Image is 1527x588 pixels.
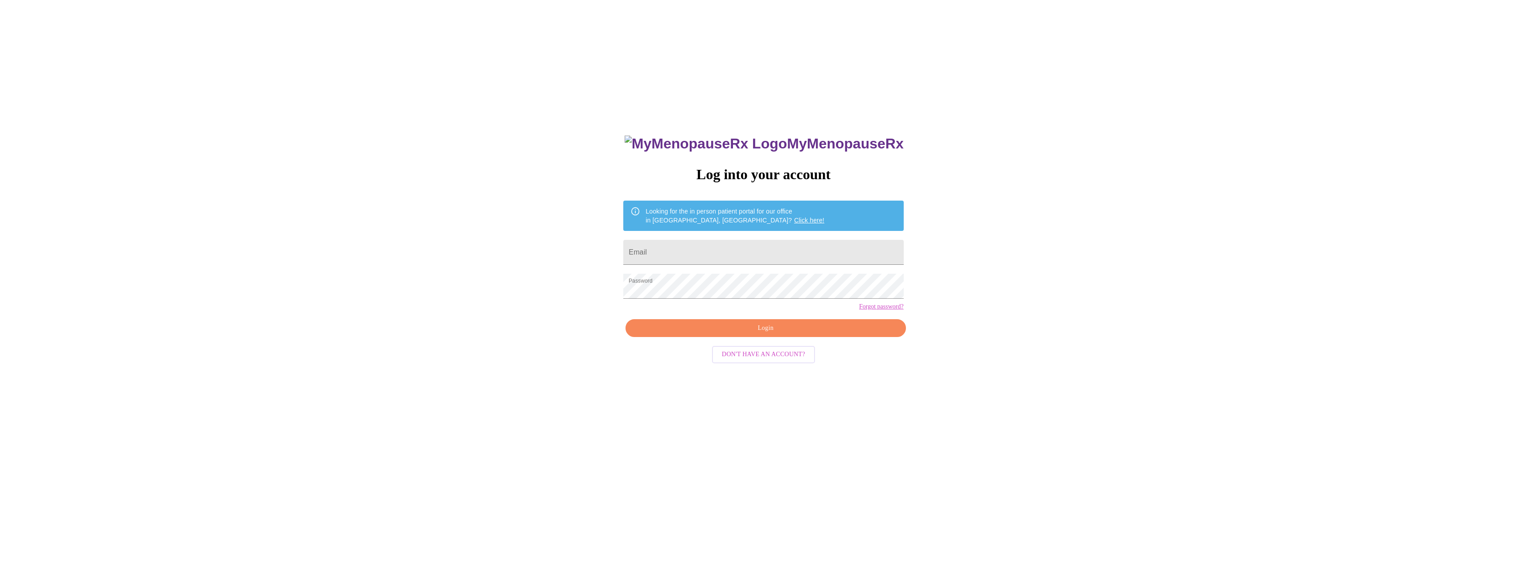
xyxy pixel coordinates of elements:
[626,319,905,337] button: Login
[623,166,903,183] h3: Log into your account
[859,303,904,310] a: Forgot password?
[794,217,824,224] a: Click here!
[646,203,824,228] div: Looking for the in person patient portal for our office in [GEOGRAPHIC_DATA], [GEOGRAPHIC_DATA]?
[712,346,815,363] button: Don't have an account?
[636,323,895,334] span: Login
[710,350,817,358] a: Don't have an account?
[625,136,787,152] img: MyMenopauseRx Logo
[722,349,805,360] span: Don't have an account?
[625,136,904,152] h3: MyMenopauseRx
